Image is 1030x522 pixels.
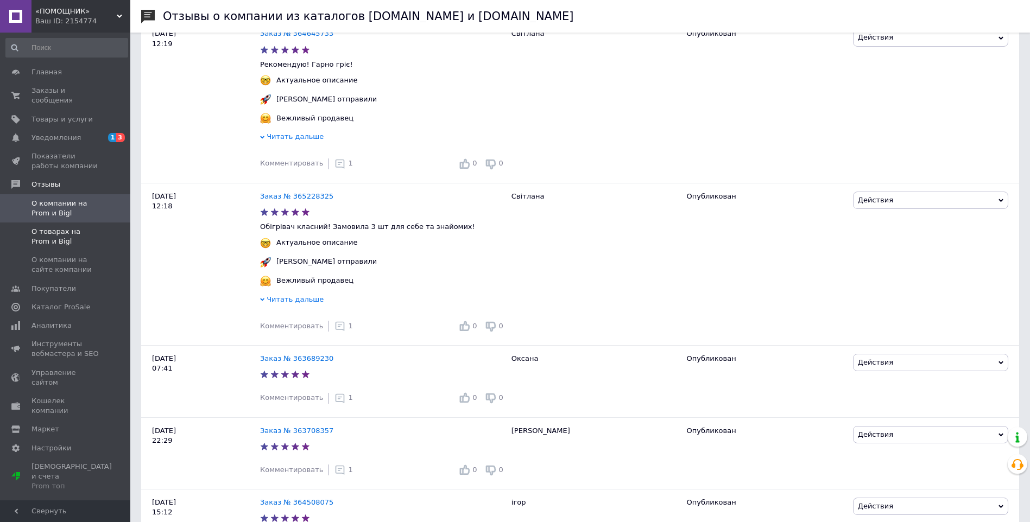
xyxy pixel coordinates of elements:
[31,443,71,453] span: Настройки
[31,339,100,359] span: Инструменты вебмастера и SEO
[274,94,380,104] div: [PERSON_NAME] отправили
[260,257,271,268] img: :rocket:
[31,284,76,294] span: Покупатели
[274,75,361,85] div: Актуальное описание
[31,302,90,312] span: Каталог ProSale
[348,393,352,402] span: 1
[31,199,100,218] span: О компании на Prom и Bigl
[260,94,271,105] img: :rocket:
[274,238,361,247] div: Актуальное описание
[348,466,352,474] span: 1
[260,466,323,474] span: Комментировать
[163,10,574,23] h1: Отзывы о компании из каталогов [DOMAIN_NAME] и [DOMAIN_NAME]
[348,159,352,167] span: 1
[260,29,333,37] a: Заказ № 364645733
[274,276,356,285] div: Вежливый продавец
[260,222,506,232] p: Обігрівач класний! Замовила 3 шт для себе та знайомих!
[31,481,112,491] div: Prom топ
[506,345,681,417] div: Оксана
[141,183,260,345] div: [DATE] 12:18
[858,33,893,41] span: Действия
[260,132,506,144] div: Читать дальше
[687,426,845,436] div: Опубликован
[260,75,271,86] img: :nerd_face:
[141,417,260,489] div: [DATE] 22:29
[858,430,893,438] span: Действия
[260,393,323,402] span: Комментировать
[334,393,352,404] div: 1
[274,257,380,266] div: [PERSON_NAME] отправили
[260,113,271,124] img: :hugging_face:
[31,133,81,143] span: Уведомления
[31,424,59,434] span: Маркет
[260,276,271,287] img: :hugging_face:
[334,158,352,169] div: 1
[260,393,323,403] div: Комментировать
[31,321,72,330] span: Аналитика
[499,393,503,402] span: 0
[274,113,356,123] div: Вежливый продавец
[31,462,112,492] span: [DEMOGRAPHIC_DATA] и счета
[334,464,352,475] div: 1
[260,60,506,69] p: Рекомендую! Гарно гріє!
[31,67,62,77] span: Главная
[31,368,100,387] span: Управление сайтом
[858,196,893,204] span: Действия
[499,159,503,167] span: 0
[687,29,845,39] div: Опубликован
[141,345,260,417] div: [DATE] 07:41
[858,358,893,366] span: Действия
[31,396,100,416] span: Кошелек компании
[260,192,333,200] a: Заказ № 365228325
[260,158,323,168] div: Комментировать
[260,498,333,506] a: Заказ № 364508075
[31,151,100,171] span: Показатели работы компании
[5,38,128,58] input: Поиск
[260,465,323,475] div: Комментировать
[267,295,324,303] span: Читать дальше
[260,322,323,330] span: Комментировать
[506,21,681,183] div: Світлана
[31,86,100,105] span: Заказы и сообщения
[31,114,93,124] span: Товары и услуги
[260,321,323,331] div: Комментировать
[858,502,893,510] span: Действия
[687,354,845,364] div: Опубликован
[506,417,681,489] div: [PERSON_NAME]
[499,466,503,474] span: 0
[260,354,333,362] a: Заказ № 363689230
[687,192,845,201] div: Опубликован
[334,321,352,332] div: 1
[260,295,506,307] div: Читать дальше
[348,322,352,330] span: 1
[31,255,100,275] span: О компании на сайте компании
[260,159,323,167] span: Комментировать
[472,393,477,402] span: 0
[116,133,125,142] span: 3
[141,21,260,183] div: [DATE] 12:19
[687,498,845,507] div: Опубликован
[472,466,477,474] span: 0
[31,180,60,189] span: Отзывы
[260,426,333,435] a: Заказ № 363708357
[499,322,503,330] span: 0
[260,238,271,249] img: :nerd_face:
[472,322,477,330] span: 0
[31,227,100,246] span: О товарах на Prom и Bigl
[35,16,130,26] div: Ваш ID: 2154774
[267,132,324,141] span: Читать дальше
[472,159,477,167] span: 0
[108,133,117,142] span: 1
[35,7,117,16] span: «ПОМОЩНИК»
[506,183,681,345] div: Світлана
